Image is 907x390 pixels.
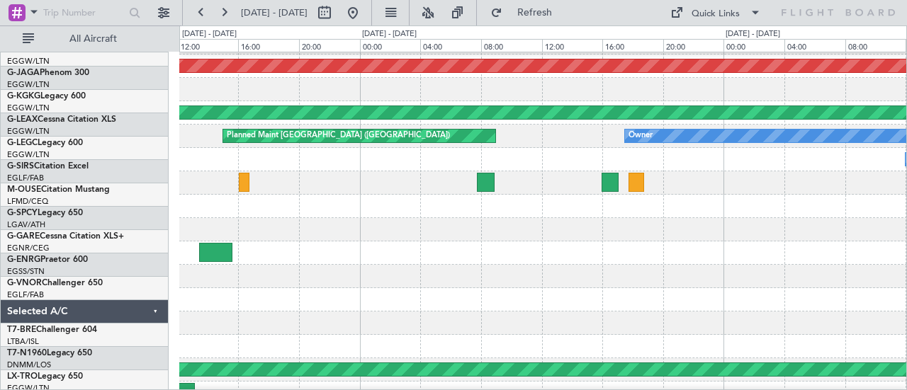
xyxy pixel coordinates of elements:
[241,6,308,19] span: [DATE] - [DATE]
[7,243,50,253] a: EGNR/CEG
[7,266,45,277] a: EGSS/STN
[663,39,724,52] div: 20:00
[43,2,125,23] input: Trip Number
[7,92,40,101] span: G-KGKG
[726,28,780,40] div: [DATE] - [DATE]
[7,139,83,147] a: G-LEGCLegacy 600
[420,39,481,52] div: 04:00
[7,372,83,381] a: LX-TROLegacy 650
[7,256,40,264] span: G-ENRG
[299,39,360,52] div: 20:00
[362,28,417,40] div: [DATE] - [DATE]
[7,92,86,101] a: G-KGKGLegacy 600
[629,125,653,147] div: Owner
[7,115,38,124] span: G-LEAX
[227,125,450,147] div: Planned Maint [GEOGRAPHIC_DATA] ([GEOGRAPHIC_DATA])
[182,28,237,40] div: [DATE] - [DATE]
[238,39,299,52] div: 16:00
[7,185,41,194] span: M-OUSE
[7,256,88,264] a: G-ENRGPraetor 600
[7,115,116,124] a: G-LEAXCessna Citation XLS
[7,69,40,77] span: G-JAGA
[845,39,906,52] div: 08:00
[663,1,768,24] button: Quick Links
[7,103,50,113] a: EGGW/LTN
[7,139,38,147] span: G-LEGC
[7,56,50,67] a: EGGW/LTN
[7,185,110,194] a: M-OUSECitation Mustang
[7,349,92,357] a: T7-N1960Legacy 650
[7,326,36,334] span: T7-BRE
[7,149,50,160] a: EGGW/LTN
[692,7,740,21] div: Quick Links
[16,28,154,50] button: All Aircraft
[7,349,47,357] span: T7-N1960
[542,39,603,52] div: 12:00
[7,279,42,287] span: G-VNOR
[7,232,40,241] span: G-GARE
[7,209,83,217] a: G-SPCYLegacy 650
[505,8,565,18] span: Refresh
[7,372,38,381] span: LX-TRO
[7,209,38,217] span: G-SPCY
[484,1,569,24] button: Refresh
[723,39,784,52] div: 00:00
[7,336,39,347] a: LTBA/ISL
[7,79,50,90] a: EGGW/LTN
[7,196,48,207] a: LFMD/CEQ
[602,39,663,52] div: 16:00
[360,39,421,52] div: 00:00
[7,326,97,334] a: T7-BREChallenger 604
[7,162,34,171] span: G-SIRS
[7,173,44,183] a: EGLF/FAB
[7,360,51,370] a: DNMM/LOS
[178,39,239,52] div: 12:00
[7,219,45,230] a: LGAV/ATH
[784,39,845,52] div: 04:00
[7,279,103,287] a: G-VNORChallenger 650
[37,34,150,44] span: All Aircraft
[7,289,44,300] a: EGLF/FAB
[7,162,89,171] a: G-SIRSCitation Excel
[7,232,124,241] a: G-GARECessna Citation XLS+
[481,39,542,52] div: 08:00
[7,69,89,77] a: G-JAGAPhenom 300
[7,126,50,137] a: EGGW/LTN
